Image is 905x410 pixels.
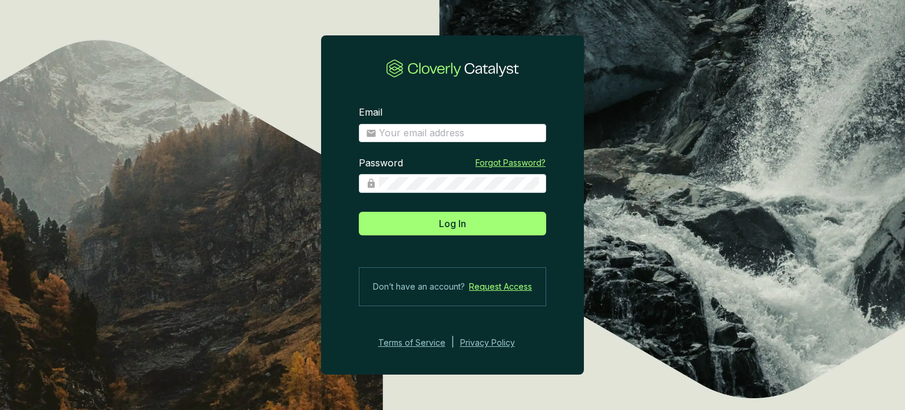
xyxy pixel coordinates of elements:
label: Password [359,157,403,170]
a: Privacy Policy [460,336,531,350]
label: Email [359,106,382,119]
a: Request Access [469,280,532,294]
div: | [451,336,454,350]
input: Password [379,177,539,190]
span: Don’t have an account? [373,280,465,294]
input: Email [379,127,539,140]
a: Terms of Service [375,336,445,350]
span: Log In [439,217,466,231]
button: Log In [359,212,546,235]
a: Forgot Password? [475,157,546,169]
